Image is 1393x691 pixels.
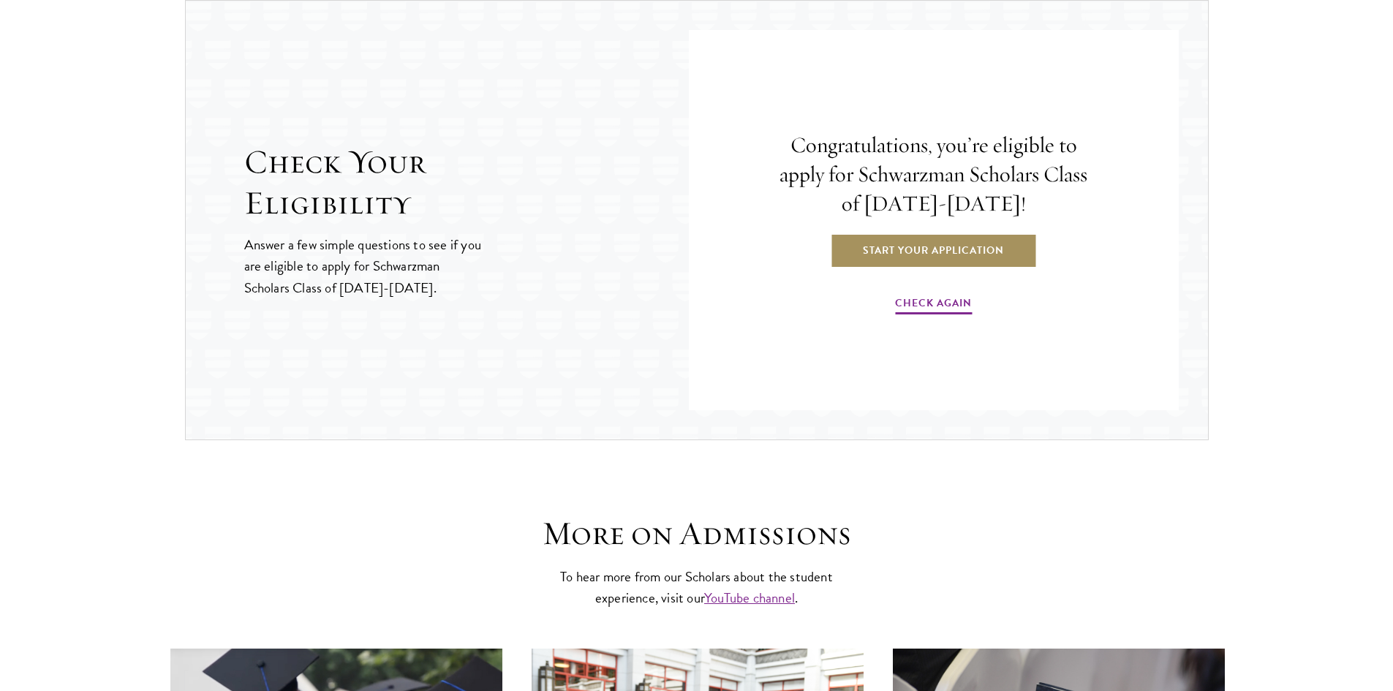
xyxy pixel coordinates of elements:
h3: More on Admissions [470,513,924,554]
h4: Congratulations, you’re eligible to apply for Schwarzman Scholars Class of [DATE]-[DATE]! [769,131,1098,219]
a: YouTube channel [704,587,795,608]
a: Check Again [895,294,972,317]
p: To hear more from our Scholars about the student experience, visit our . [554,566,839,608]
a: Start Your Application [830,233,1037,268]
p: Answer a few simple questions to see if you are eligible to apply for Schwarzman Scholars Class o... [244,234,483,298]
h2: Check Your Eligibility [244,142,689,224]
